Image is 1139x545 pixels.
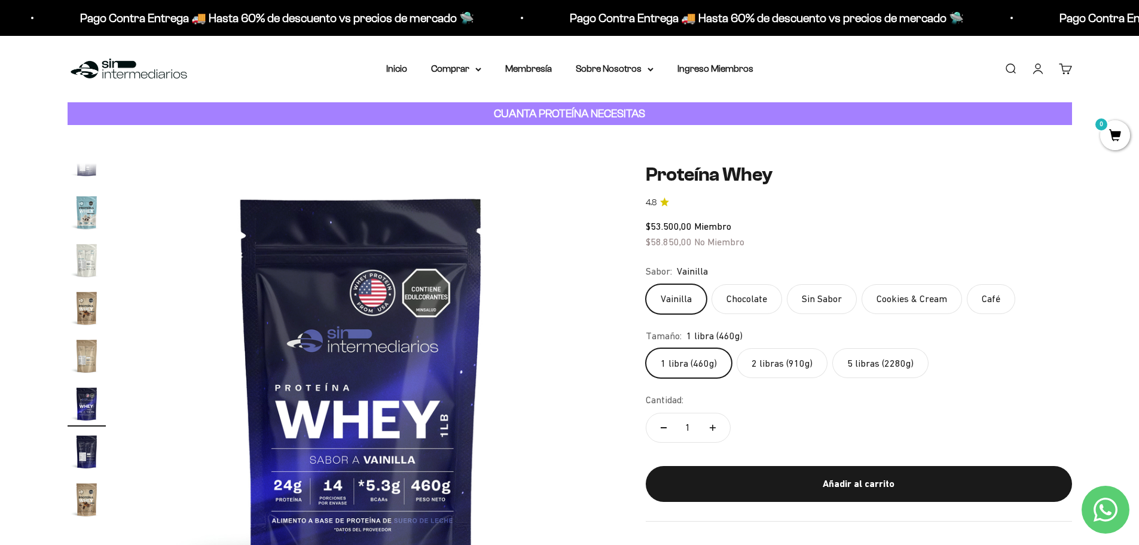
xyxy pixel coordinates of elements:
[68,241,106,283] button: Ir al artículo 15
[646,413,681,442] button: Reducir cantidad
[196,206,246,227] span: Enviar
[68,433,106,471] img: Proteína Whey
[646,236,692,247] span: $58.850,00
[68,480,106,522] button: Ir al artículo 20
[14,108,248,129] div: País de origen de ingredientes
[68,480,106,519] img: Proteína Whey
[68,385,106,427] button: Ir al artículo 18
[1094,117,1109,132] mark: 0
[694,221,731,232] span: Miembro
[646,264,672,279] legend: Sabor:
[646,163,1072,186] h1: Proteína Whey
[494,107,645,120] strong: CUANTA PROTEÍNA NECESITAS
[670,476,1048,492] div: Añadir al carrito
[68,289,106,327] img: Proteína Whey
[646,392,683,408] label: Cantidad:
[386,63,407,74] a: Inicio
[14,132,248,153] div: Certificaciones de calidad
[68,289,106,331] button: Ir al artículo 16
[68,337,106,379] button: Ir al artículo 17
[646,196,656,209] span: 4.8
[569,8,963,28] p: Pago Contra Entrega 🚚 Hasta 60% de descuento vs precios de mercado 🛸
[646,221,692,232] span: $53.500,00
[68,193,106,235] button: Ir al artículo 14
[68,241,106,279] img: Proteína Whey
[677,264,708,279] span: Vainilla
[695,413,730,442] button: Aumentar cantidad
[79,8,473,28] p: Pago Contra Entrega 🚚 Hasta 60% de descuento vs precios de mercado 🛸
[14,84,248,105] div: Detalles sobre ingredientes "limpios"
[68,193,106,232] img: Proteína Whey
[68,385,106,423] img: Proteína Whey
[646,328,682,344] legend: Tamaño:
[686,328,743,344] span: 1 libra (460g)
[505,63,552,74] a: Membresía
[677,63,753,74] a: Ingreso Miembros
[195,206,248,227] button: Enviar
[68,433,106,474] button: Ir al artículo 19
[646,196,1072,209] a: 4.84.8 de 5.0 estrellas
[646,466,1072,502] button: Añadir al carrito
[14,19,248,74] p: Para decidirte a comprar este suplemento, ¿qué información específica sobre su pureza, origen o c...
[431,61,481,77] summary: Comprar
[39,180,246,200] input: Otra (por favor especifica)
[14,156,248,176] div: Comparativa con otros productos similares
[1100,130,1130,143] a: 0
[694,236,744,247] span: No Miembro
[68,145,106,187] button: Ir al artículo 13
[576,61,654,77] summary: Sobre Nosotros
[68,337,106,375] img: Proteína Whey
[68,145,106,184] img: Proteína Whey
